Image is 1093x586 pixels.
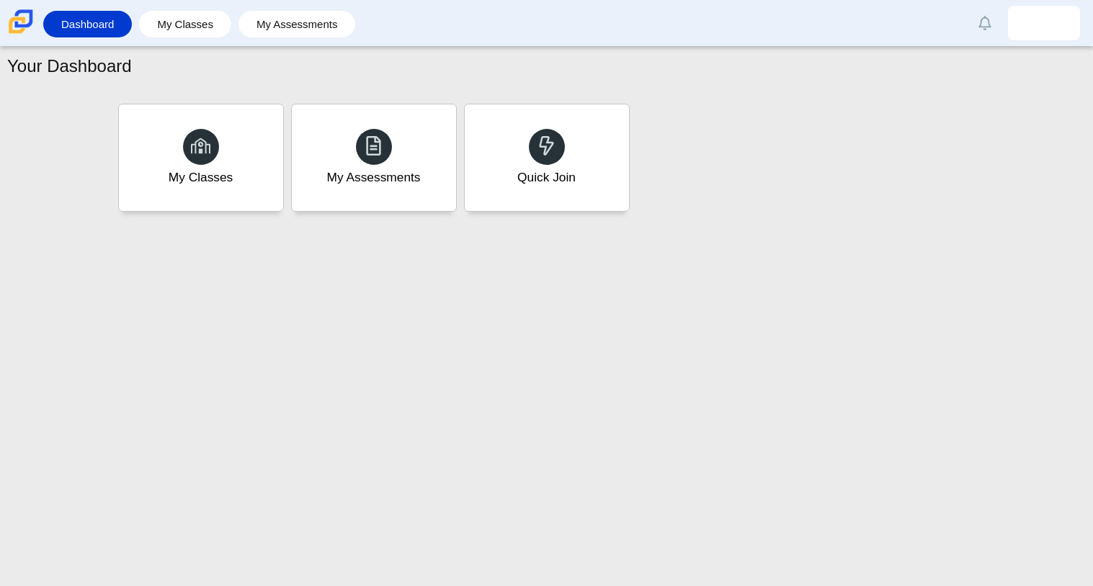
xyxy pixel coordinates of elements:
[1008,6,1080,40] a: jameir.butler.kbuoxW
[517,168,576,186] div: Quick Join
[169,168,233,186] div: My Classes
[7,54,132,78] h1: Your Dashboard
[291,104,457,212] a: My Assessments
[6,6,36,37] img: Carmen School of Science & Technology
[6,27,36,39] a: Carmen School of Science & Technology
[1032,12,1056,35] img: jameir.butler.kbuoxW
[246,11,349,37] a: My Assessments
[969,7,1001,39] a: Alerts
[464,104,630,212] a: Quick Join
[327,168,421,186] div: My Assessments
[50,11,125,37] a: Dashboard
[146,11,224,37] a: My Classes
[118,104,284,212] a: My Classes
